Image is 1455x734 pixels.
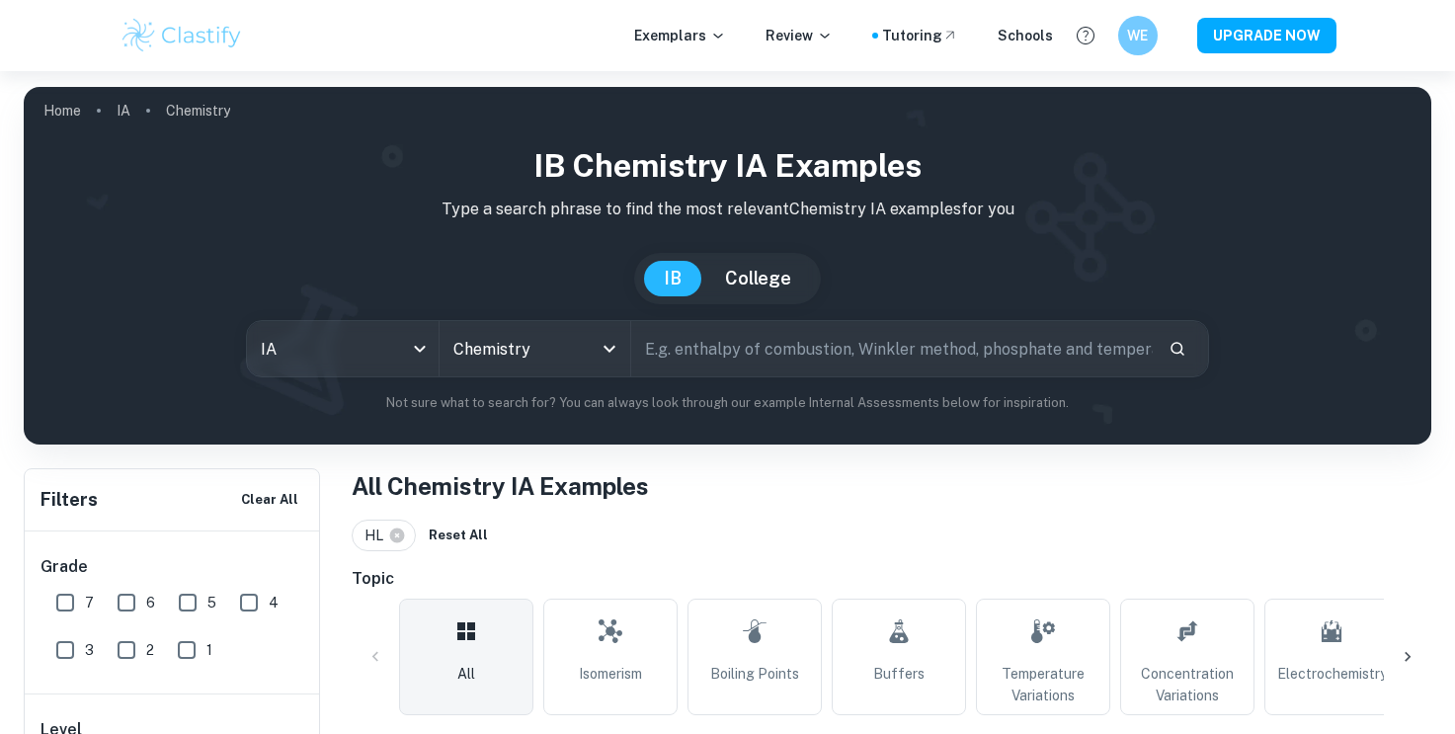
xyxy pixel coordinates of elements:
[766,25,833,46] p: Review
[1161,332,1194,366] button: Search
[166,100,230,122] p: Chemistry
[457,663,475,685] span: All
[882,25,958,46] a: Tutoring
[364,525,392,546] span: HL
[352,468,1431,504] h1: All Chemistry IA Examples
[634,25,726,46] p: Exemplars
[352,520,416,551] div: HL
[998,25,1053,46] a: Schools
[40,393,1415,413] p: Not sure what to search for? You can always look through our example Internal Assessments below f...
[120,16,245,55] img: Clastify logo
[1069,19,1102,52] button: Help and Feedback
[85,592,94,613] span: 7
[269,592,279,613] span: 4
[24,87,1431,445] img: profile cover
[247,321,439,376] div: IA
[40,198,1415,221] p: Type a search phrase to find the most relevant Chemistry IA examples for you
[424,521,493,550] button: Reset All
[85,639,94,661] span: 3
[873,663,925,685] span: Buffers
[352,567,1431,591] h6: Topic
[644,261,701,296] button: IB
[710,663,799,685] span: Boiling Points
[1118,16,1158,55] button: WE
[596,335,623,363] button: Open
[117,97,130,124] a: IA
[146,592,155,613] span: 6
[631,321,1153,376] input: E.g. enthalpy of combustion, Winkler method, phosphate and temperature...
[1129,663,1246,706] span: Concentration Variations
[1197,18,1336,53] button: UPGRADE NOW
[43,97,81,124] a: Home
[40,555,305,579] h6: Grade
[985,663,1101,706] span: Temperature Variations
[40,142,1415,190] h1: IB Chemistry IA examples
[40,486,98,514] h6: Filters
[146,639,154,661] span: 2
[207,592,216,613] span: 5
[206,639,212,661] span: 1
[579,663,642,685] span: Isomerism
[236,485,303,515] button: Clear All
[1126,25,1149,46] h6: WE
[1277,663,1387,685] span: Electrochemistry
[705,261,811,296] button: College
